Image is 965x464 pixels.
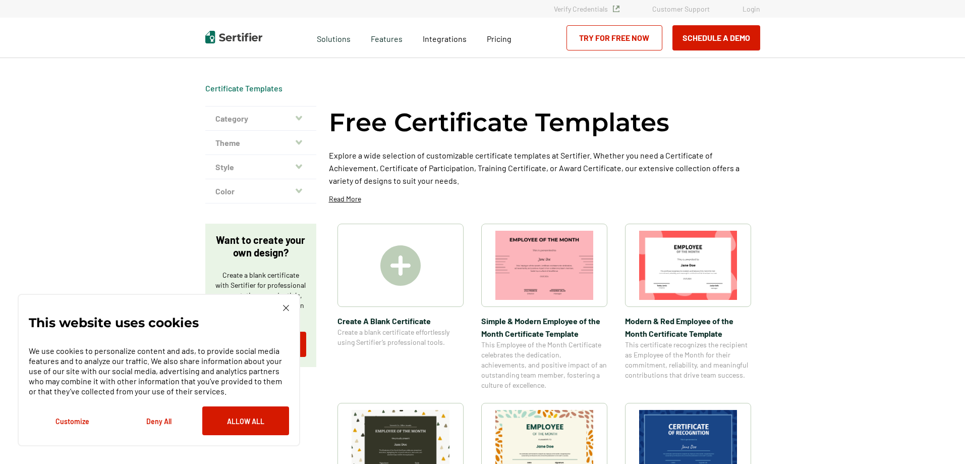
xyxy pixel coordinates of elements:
div: Breadcrumb [205,83,282,93]
a: Integrations [423,31,467,44]
a: Login [743,5,760,13]
span: Create a blank certificate effortlessly using Sertifier’s professional tools. [337,327,464,347]
p: We use cookies to personalize content and ads, to provide social media features and to analyze ou... [29,346,289,396]
img: Verified [613,6,619,12]
span: Solutions [317,31,351,44]
img: Modern & Red Employee of the Month Certificate Template [639,231,737,300]
a: Modern & Red Employee of the Month Certificate TemplateModern & Red Employee of the Month Certifi... [625,224,751,390]
span: Create A Blank Certificate [337,315,464,327]
button: Deny All [116,406,202,435]
span: Features [371,31,403,44]
span: Modern & Red Employee of the Month Certificate Template [625,315,751,340]
img: Cookie Popup Close [283,305,289,311]
p: Create a blank certificate with Sertifier for professional presentations, credentials, and custom... [215,270,306,321]
h1: Free Certificate Templates [329,106,669,139]
img: Simple & Modern Employee of the Month Certificate Template [495,231,593,300]
span: Pricing [487,34,512,43]
a: Simple & Modern Employee of the Month Certificate TemplateSimple & Modern Employee of the Month C... [481,224,607,390]
span: Integrations [423,34,467,43]
button: Color [205,179,316,203]
button: Schedule a Demo [672,25,760,50]
button: Theme [205,131,316,155]
p: This website uses cookies [29,318,199,328]
a: Try for Free Now [566,25,662,50]
p: Explore a wide selection of customizable certificate templates at Sertifier. Whether you need a C... [329,149,760,187]
span: Simple & Modern Employee of the Month Certificate Template [481,315,607,340]
a: Certificate Templates [205,83,282,93]
a: Verify Credentials [554,5,619,13]
button: Style [205,155,316,179]
span: This Employee of the Month Certificate celebrates the dedication, achievements, and positive impa... [481,340,607,390]
a: Customer Support [652,5,710,13]
button: Customize [29,406,116,435]
span: This certificate recognizes the recipient as Employee of the Month for their commitment, reliabil... [625,340,751,380]
a: Pricing [487,31,512,44]
img: Sertifier | Digital Credentialing Platform [205,31,262,43]
img: Create A Blank Certificate [380,245,421,286]
p: Want to create your own design? [215,234,306,259]
p: Read More [329,194,361,204]
button: Allow All [202,406,289,435]
button: Category [205,107,316,131]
